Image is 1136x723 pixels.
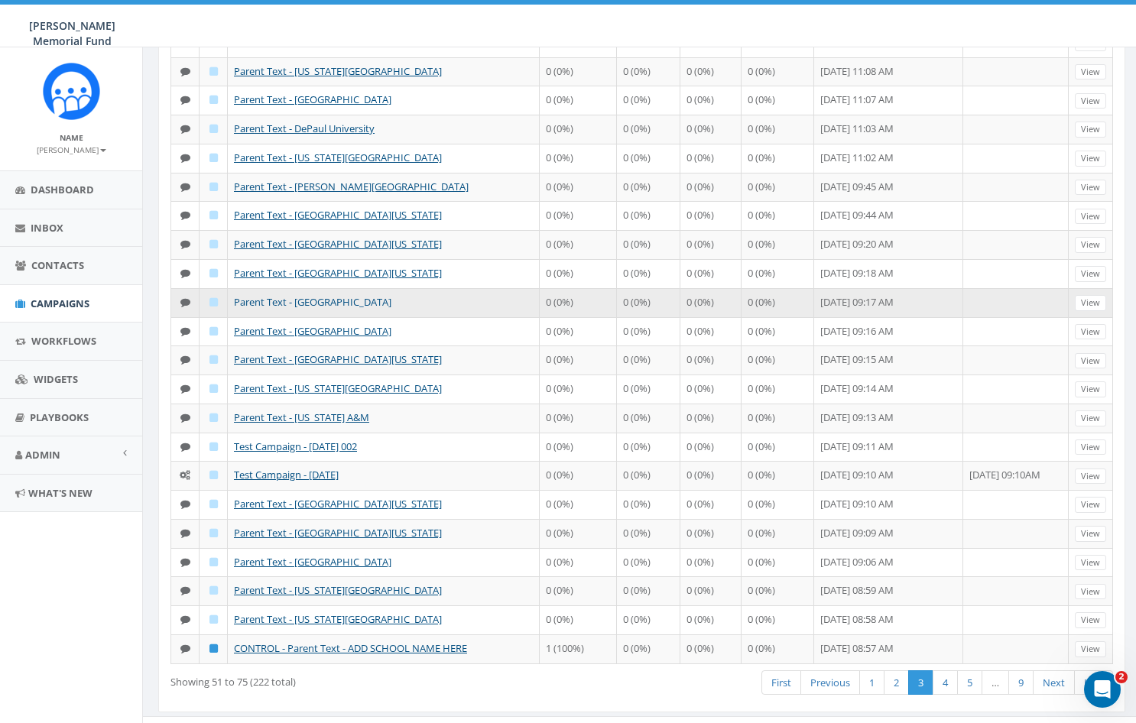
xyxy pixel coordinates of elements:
[180,268,190,278] i: Text SMS
[617,86,680,115] td: 0 (0%)
[540,115,617,144] td: 0 (0%)
[209,239,218,249] i: Draft
[209,585,218,595] i: Draft
[814,433,963,462] td: [DATE] 09:11 AM
[180,124,190,134] i: Text SMS
[180,413,190,423] i: Text SMS
[814,404,963,433] td: [DATE] 09:13 AM
[1075,410,1106,426] a: View
[31,183,94,196] span: Dashboard
[617,461,680,490] td: 0 (0%)
[209,384,218,394] i: Draft
[209,644,218,653] i: Published
[209,442,218,452] i: Draft
[234,92,391,106] a: Parent Text - [GEOGRAPHIC_DATA]
[680,345,742,374] td: 0 (0%)
[617,173,680,202] td: 0 (0%)
[180,528,190,538] i: Text SMS
[234,324,391,338] a: Parent Text - [GEOGRAPHIC_DATA]
[742,173,813,202] td: 0 (0%)
[680,201,742,230] td: 0 (0%)
[617,605,680,634] td: 0 (0%)
[814,230,963,259] td: [DATE] 09:20 AM
[180,297,190,307] i: Text SMS
[814,548,963,577] td: [DATE] 09:06 AM
[29,18,115,48] span: [PERSON_NAME] Memorial Fund
[1075,295,1106,311] a: View
[234,122,375,135] a: Parent Text - DePaul University
[680,374,742,404] td: 0 (0%)
[540,576,617,605] td: 0 (0%)
[209,528,218,538] i: Draft
[617,404,680,433] td: 0 (0%)
[680,519,742,548] td: 0 (0%)
[617,490,680,519] td: 0 (0%)
[1075,439,1106,456] a: View
[1075,266,1106,282] a: View
[680,173,742,202] td: 0 (0%)
[234,295,391,309] a: Parent Text - [GEOGRAPHIC_DATA]
[1075,151,1106,167] a: View
[43,63,100,120] img: Rally_Corp_Icon.png
[680,86,742,115] td: 0 (0%)
[28,486,93,500] span: What's New
[540,57,617,86] td: 0 (0%)
[180,239,190,249] i: Text SMS
[180,355,190,365] i: Text SMS
[234,35,469,49] a: Parent Text - [PERSON_NAME][GEOGRAPHIC_DATA]
[234,612,442,626] a: Parent Text - [US_STATE][GEOGRAPHIC_DATA]
[742,634,813,663] td: 0 (0%)
[234,352,442,366] a: Parent Text - [GEOGRAPHIC_DATA][US_STATE]
[742,115,813,144] td: 0 (0%)
[933,670,958,695] a: 4
[982,670,1009,695] a: …
[209,182,218,192] i: Draft
[617,548,680,577] td: 0 (0%)
[957,670,982,695] a: 5
[209,153,218,163] i: Draft
[234,497,442,511] a: Parent Text - [GEOGRAPHIC_DATA][US_STATE]
[742,548,813,577] td: 0 (0%)
[680,317,742,346] td: 0 (0%)
[234,237,442,251] a: Parent Text - [GEOGRAPHIC_DATA][US_STATE]
[742,433,813,462] td: 0 (0%)
[540,259,617,288] td: 0 (0%)
[761,670,801,695] a: First
[1074,670,1113,695] a: Last
[234,583,442,597] a: Parent Text - [US_STATE][GEOGRAPHIC_DATA]
[540,144,617,173] td: 0 (0%)
[180,153,190,163] i: Text SMS
[1075,64,1106,80] a: View
[680,288,742,317] td: 0 (0%)
[617,634,680,663] td: 0 (0%)
[680,115,742,144] td: 0 (0%)
[540,490,617,519] td: 0 (0%)
[617,259,680,288] td: 0 (0%)
[234,410,369,424] a: Parent Text - [US_STATE] A&M
[209,66,218,76] i: Draft
[540,345,617,374] td: 0 (0%)
[800,670,860,695] a: Previous
[617,115,680,144] td: 0 (0%)
[170,669,550,689] div: Showing 51 to 75 (222 total)
[209,210,218,220] i: Draft
[617,201,680,230] td: 0 (0%)
[1075,497,1106,513] a: View
[234,266,442,280] a: Parent Text - [GEOGRAPHIC_DATA][US_STATE]
[180,182,190,192] i: Text SMS
[209,557,218,567] i: Draft
[742,461,813,490] td: 0 (0%)
[680,490,742,519] td: 0 (0%)
[31,258,84,272] span: Contacts
[209,470,218,480] i: Draft
[680,144,742,173] td: 0 (0%)
[742,86,813,115] td: 0 (0%)
[617,374,680,404] td: 0 (0%)
[234,64,442,78] a: Parent Text - [US_STATE][GEOGRAPHIC_DATA]
[540,173,617,202] td: 0 (0%)
[1084,671,1121,708] iframe: Intercom live chat
[209,499,218,509] i: Draft
[540,86,617,115] td: 0 (0%)
[1075,468,1106,485] a: View
[30,410,89,424] span: Playbooks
